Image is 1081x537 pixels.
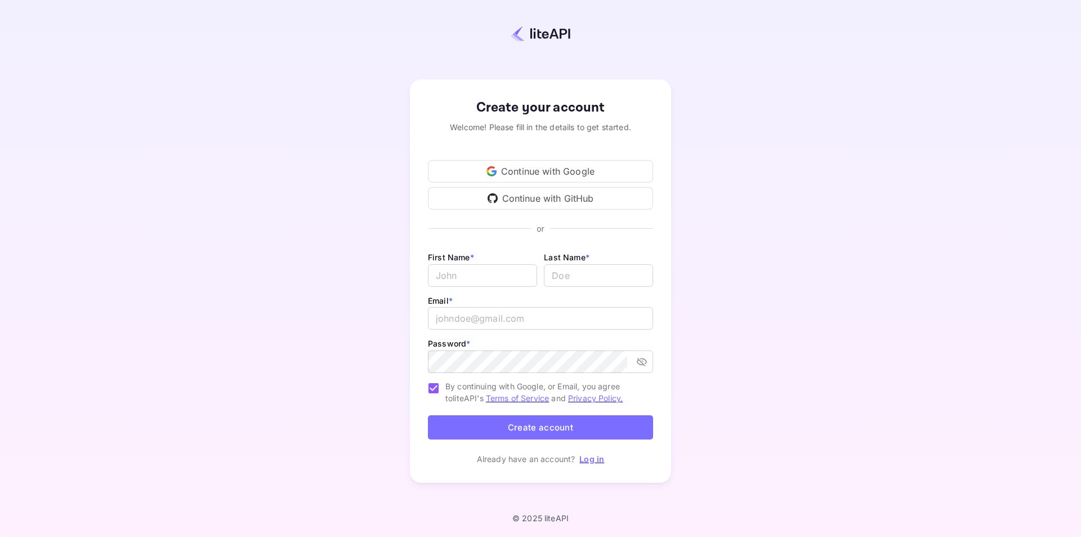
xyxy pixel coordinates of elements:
[428,339,470,348] label: Password
[477,453,575,465] p: Already have an account?
[486,393,549,403] a: Terms of Service
[428,121,653,133] div: Welcome! Please fill in the details to get started.
[568,393,623,403] a: Privacy Policy.
[511,25,570,42] img: liteapi
[544,264,653,287] input: Doe
[632,352,652,372] button: toggle password visibility
[445,380,644,404] span: By continuing with Google, or Email, you agree to liteAPI's and
[428,415,653,440] button: Create account
[544,252,589,262] label: Last Name
[579,454,604,464] a: Log in
[428,160,653,183] div: Continue with Google
[428,307,653,330] input: johndoe@gmail.com
[428,252,474,262] label: First Name
[428,264,537,287] input: John
[428,97,653,118] div: Create your account
[428,187,653,210] div: Continue with GitHub
[428,296,453,305] label: Email
[512,513,569,523] p: © 2025 liteAPI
